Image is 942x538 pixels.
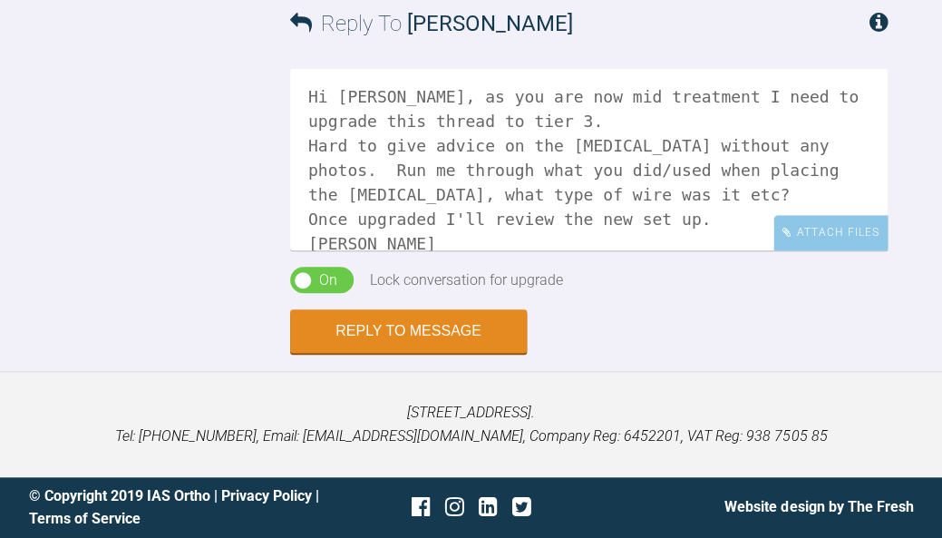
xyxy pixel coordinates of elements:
[319,269,337,292] div: On
[29,401,913,447] p: [STREET_ADDRESS]. Tel: [PHONE_NUMBER], Email: [EMAIL_ADDRESS][DOMAIN_NAME], Company Reg: 6452201,...
[290,69,888,250] textarea: Hi [PERSON_NAME], as you are now mid treatment I need to upgrade this thread to tier 3. Hard to g...
[221,487,312,504] a: Privacy Policy
[290,309,527,353] button: Reply to Message
[29,510,141,527] a: Terms of Service
[29,484,324,531] div: © Copyright 2019 IAS Ortho | |
[724,498,913,515] a: Website design by The Fresh
[370,269,563,292] div: Lock conversation for upgrade
[290,6,573,41] h3: Reply To
[407,11,573,36] span: [PERSON_NAME]
[773,215,888,250] div: Attach Files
